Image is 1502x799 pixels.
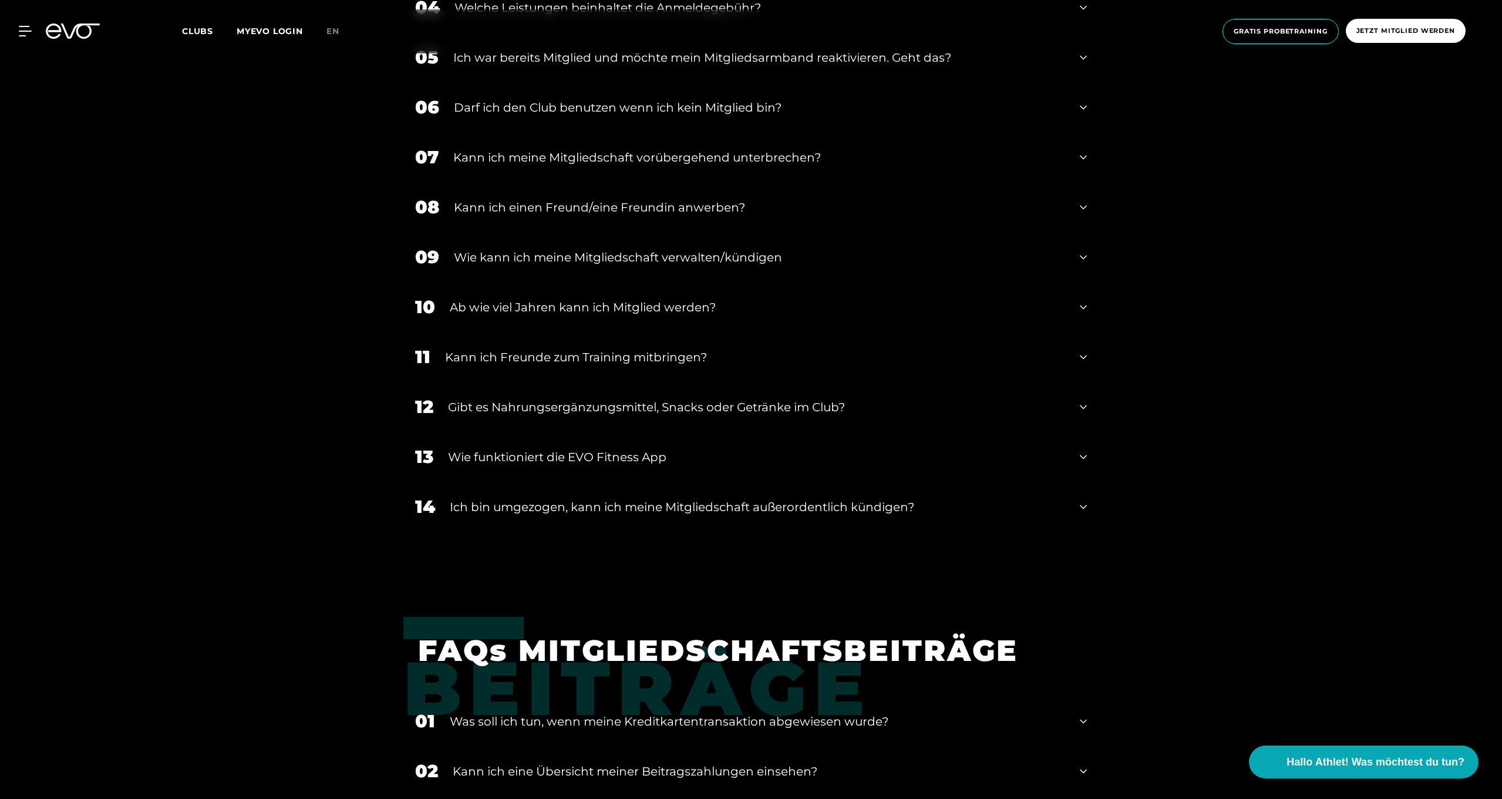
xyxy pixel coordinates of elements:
div: Kann ich eine Übersicht meiner Beitragszahlungen einsehen? [453,763,1065,780]
div: 09 [415,244,439,270]
div: 06 [415,94,439,120]
div: Kann ich meine Mitgliedschaft vorübergehend unterbrechen? [453,149,1065,166]
a: Clubs [182,25,237,36]
div: Wie funktioniert die EVO Fitness App [448,448,1065,466]
div: Gibt es Nahrungsergänzungsmittel, Snacks oder Getränke im Club? [448,398,1065,416]
a: Gratis Probetraining [1219,19,1342,44]
div: 08 [415,194,439,220]
div: 13 [415,444,433,470]
div: 01 [415,708,435,734]
button: Hallo Athlet! Was möchtest du tun? [1249,746,1479,778]
div: 11 [415,344,430,370]
a: MYEVO LOGIN [237,26,303,36]
h1: FAQs MITGLIEDSCHAFTSBEITRÄGE [418,632,1069,670]
a: en [326,25,353,38]
div: Was soll ich tun, wenn meine Kreditkartentransaktion abgewiesen wurde? [450,713,1065,730]
div: 02 [415,758,438,784]
div: Ab wie viel Jahren kann ich Mitglied werden? [450,298,1065,316]
span: Hallo Athlet! Was möchtest du tun? [1287,754,1464,770]
div: 14 [415,493,435,520]
span: en [326,26,339,36]
span: Clubs [182,26,213,36]
div: Ich bin umgezogen, kann ich meine Mitgliedschaft außerordentlich kündigen? [450,498,1065,516]
div: 10 [415,294,435,320]
div: 12 [415,394,433,420]
span: Jetzt Mitglied werden [1356,26,1455,36]
div: Kann ich Freunde zum Training mitbringen? [445,348,1065,366]
div: 07 [415,144,439,170]
div: Kann ich einen Freund/eine Freundin anwerben? [454,199,1065,216]
a: Jetzt Mitglied werden [1342,19,1469,44]
div: Darf ich den Club benutzen wenn ich kein Mitglied bin? [454,99,1065,116]
span: Gratis Probetraining [1234,26,1328,36]
div: Wie kann ich meine Mitgliedschaft verwalten/kündigen [454,249,1065,266]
